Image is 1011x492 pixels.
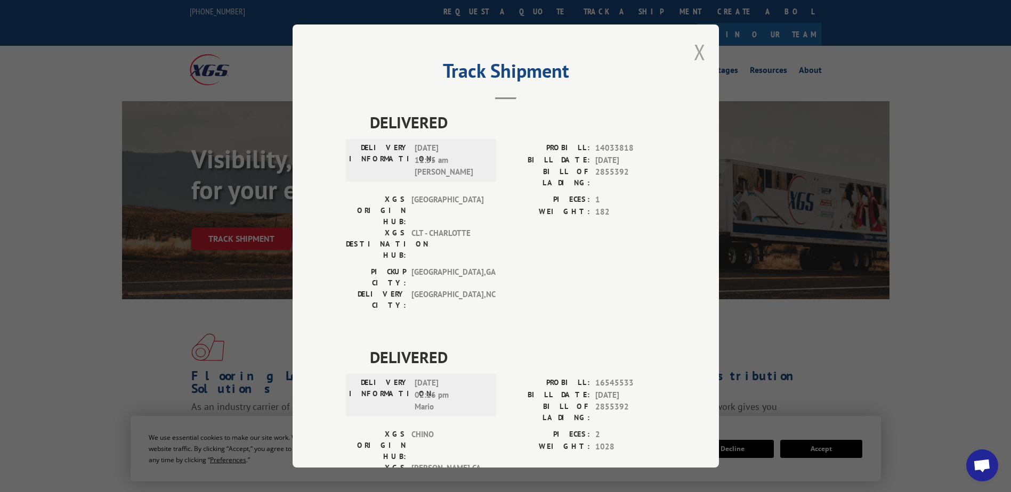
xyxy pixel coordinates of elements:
[595,441,666,453] span: 1028
[370,345,666,369] span: DELIVERED
[595,377,666,389] span: 16545533
[506,401,590,423] label: BILL OF LADING:
[349,377,409,413] label: DELIVERY INFORMATION:
[411,289,483,311] span: [GEOGRAPHIC_DATA] , NC
[346,63,666,84] h2: Track Shipment
[506,377,590,389] label: PROBILL:
[595,389,666,401] span: [DATE]
[346,227,406,261] label: XGS DESTINATION HUB:
[506,142,590,154] label: PROBILL:
[595,142,666,154] span: 14033818
[411,227,483,261] span: CLT - CHARLOTTE
[411,266,483,289] span: [GEOGRAPHIC_DATA] , GA
[346,289,406,311] label: DELIVERY CITY:
[595,194,666,206] span: 1
[370,110,666,134] span: DELIVERED
[506,206,590,218] label: WEIGHT:
[346,266,406,289] label: PICKUP CITY:
[595,401,666,423] span: 2855392
[346,429,406,462] label: XGS ORIGIN HUB:
[595,154,666,167] span: [DATE]
[506,154,590,167] label: BILL DATE:
[349,142,409,178] label: DELIVERY INFORMATION:
[506,166,590,188] label: BILL OF LADING:
[506,429,590,441] label: PIECES:
[595,429,666,441] span: 2
[415,142,487,178] span: [DATE] 11:55 am [PERSON_NAME]
[415,377,487,413] span: [DATE] 02:16 pm Mario
[411,429,483,462] span: CHINO
[595,166,666,188] span: 2855392
[506,441,590,453] label: WEIGHT:
[595,206,666,218] span: 182
[506,194,590,206] label: PIECES:
[694,38,706,66] button: Close modal
[411,194,483,227] span: [GEOGRAPHIC_DATA]
[346,194,406,227] label: XGS ORIGIN HUB:
[506,389,590,401] label: BILL DATE:
[966,449,998,481] div: Open chat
